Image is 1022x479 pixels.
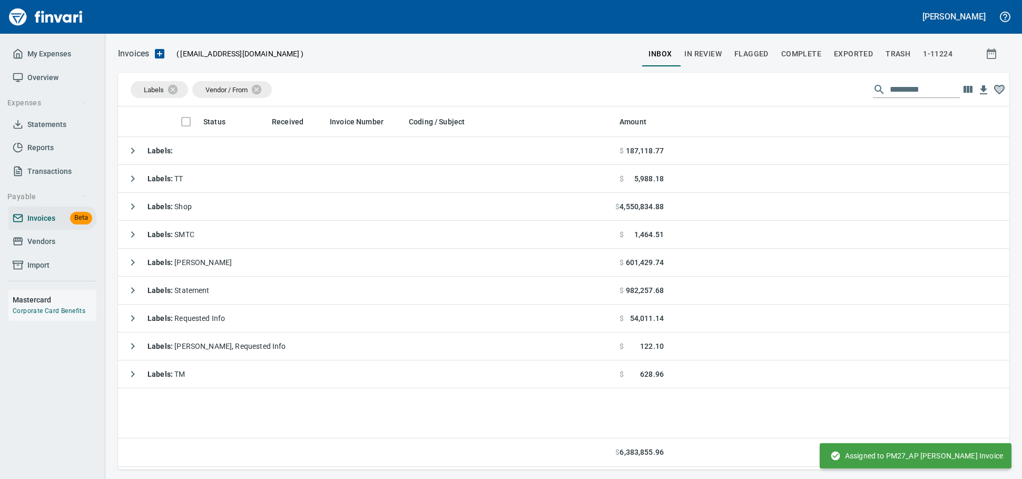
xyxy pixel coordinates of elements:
div: Vendor / From [192,81,272,98]
span: Requested Info [148,314,225,322]
a: Reports [8,136,96,160]
a: InvoicesBeta [8,207,96,230]
span: Beta [70,212,92,224]
span: Shop [148,202,192,211]
span: 187,118.77 [626,145,664,156]
button: Payable [3,187,91,207]
span: In Review [684,47,722,61]
span: 5,988.18 [634,173,664,184]
span: [PERSON_NAME], Requested Info [148,342,286,350]
span: 122.10 [640,341,664,351]
span: [EMAIL_ADDRESS][DOMAIN_NAME] [179,48,300,59]
span: $ [620,145,624,156]
span: $ [620,313,624,324]
span: Amount [620,115,660,128]
span: Amount [620,115,646,128]
strong: Labels : [148,370,174,378]
span: Status [203,115,239,128]
span: My Expenses [27,47,71,61]
span: 982,257.68 [626,285,664,296]
strong: Labels : [148,146,173,155]
span: Overview [27,71,58,84]
span: Vendor / From [205,86,248,94]
span: 54,011.14 [630,313,664,324]
span: $ [620,369,624,379]
a: Vendors [8,230,96,253]
div: Labels [131,81,188,98]
span: Payable [7,190,87,203]
span: Complete [781,47,821,61]
span: $ [615,447,620,458]
span: Coding / Subject [409,115,478,128]
nav: breadcrumb [118,47,149,60]
span: SMTC [148,230,194,239]
span: 1,464.51 [634,229,664,240]
span: trash [886,47,910,61]
span: $ [620,173,624,184]
span: $ [620,341,624,351]
span: 601,429.74 [626,257,664,268]
span: Received [272,115,303,128]
a: Corporate Card Benefits [13,307,85,315]
span: Labels [144,86,164,94]
span: Exported [834,47,873,61]
p: Invoices [118,47,149,60]
img: Finvari [6,4,85,30]
a: Overview [8,66,96,90]
span: 628.96 [640,369,664,379]
span: Status [203,115,225,128]
span: Statement [148,286,210,295]
a: Statements [8,113,96,136]
span: Import [27,259,50,272]
span: Transactions [27,165,72,178]
span: 4,550,834.88 [620,201,664,212]
strong: Labels : [148,230,174,239]
span: Received [272,115,317,128]
strong: Labels : [148,258,174,267]
button: Upload an Invoice [149,47,170,60]
span: Coding / Subject [409,115,465,128]
a: My Expenses [8,42,96,66]
strong: Labels : [148,202,174,211]
span: Statements [27,118,66,131]
span: 1-11224 [923,47,952,61]
span: Expenses [7,96,87,110]
button: Choose columns to display [960,82,976,97]
a: Transactions [8,160,96,183]
span: $ [615,201,620,212]
span: $ [620,285,624,296]
span: TM [148,370,185,378]
strong: Labels : [148,342,174,350]
strong: Labels : [148,286,174,295]
span: 6,383,855.96 [620,447,664,458]
span: Invoices [27,212,55,225]
span: Reports [27,141,54,154]
span: Invoice Number [330,115,397,128]
span: Flagged [734,47,769,61]
button: Expenses [3,93,91,113]
p: ( ) [170,48,303,59]
strong: Labels : [148,174,174,183]
span: Invoice Number [330,115,384,128]
span: $ [620,257,624,268]
h5: [PERSON_NAME] [922,11,986,22]
span: [PERSON_NAME] [148,258,232,267]
span: Assigned to PM27_AP [PERSON_NAME] Invoice [830,451,1003,461]
span: inbox [648,47,672,61]
button: Show invoices within a particular date range [976,44,1009,63]
a: Import [8,253,96,277]
button: [PERSON_NAME] [920,8,988,25]
h6: Mastercard [13,294,96,306]
span: Vendors [27,235,55,248]
span: $ [620,229,624,240]
span: TT [148,174,183,183]
button: Download Table [976,82,991,98]
strong: Labels : [148,314,174,322]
